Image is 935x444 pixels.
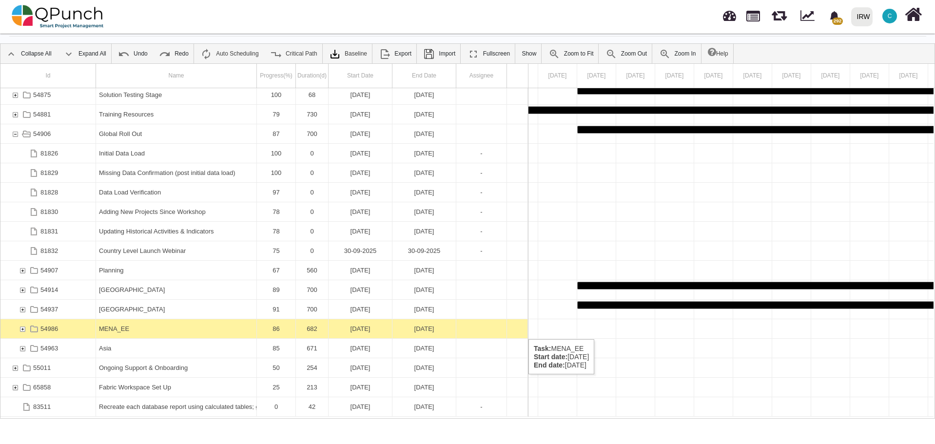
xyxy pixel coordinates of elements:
div: [DATE] [331,124,389,143]
div: [DATE] [331,319,389,338]
div: 65858 [33,378,51,397]
div: 30-01-2025 [392,144,456,163]
div: [DATE] [331,163,389,182]
div: 11-11-2025 [392,397,456,416]
div: - [459,163,504,182]
div: 97 [260,183,292,202]
div: 78 [257,222,296,241]
div: 100 [260,144,292,163]
div: 54881 [0,105,96,124]
div: 100 [260,85,292,104]
div: 02 Feb 2024 [616,64,655,88]
div: 0 [299,183,325,202]
div: 89 [257,280,296,299]
img: qpunch-sp.fa6292f.png [12,2,104,31]
div: Data Load Verification [96,183,257,202]
div: [DATE] [331,202,389,221]
div: 31-12-2025 [392,280,456,299]
img: ic_undo_24.4502e76.png [118,48,130,60]
div: 81828 [40,183,58,202]
div: 54881 [33,105,51,124]
svg: bell fill [829,11,839,21]
div: Task: Recreate each database report using calculated tables; get Ganesh to check against old vers... [0,397,528,417]
div: Assignee [456,64,507,88]
div: [DATE] [331,300,389,319]
div: West Africa [96,300,257,319]
div: 213 [296,378,329,397]
div: Global Roll Out [99,124,253,143]
img: save.4d96896.png [423,48,435,60]
div: [DATE] [395,319,453,338]
div: 02-01-2024 [329,105,392,124]
div: 0 [257,397,296,416]
div: 54914 [40,280,58,299]
div: 81829 [40,163,58,182]
div: Task: Training Resources Start date: 02-01-2024 End date: 31-12-2025 [0,105,528,124]
a: Expand All [58,44,111,63]
div: - [456,163,507,182]
div: 700 [299,124,325,143]
div: 06 Feb 2024 [772,64,811,88]
div: 31-12-2025 [392,358,456,377]
div: 01-02-2024 [329,280,392,299]
div: 09 Feb 2024 [889,64,928,88]
div: 100 [257,163,296,182]
div: 30-01-2025 [392,163,456,182]
div: 0 [299,241,325,260]
div: 54914 [0,280,96,299]
div: 682 [296,319,329,338]
b: Start date: [534,353,567,361]
div: Ongoing Support & Onboarding [96,358,257,377]
img: ic_export_24.4e1404f.png [379,48,390,60]
span: Projects [746,6,760,21]
div: Task: Solution Testing Stage Start date: 01-02-2024 End date: 08-04-2024 [0,85,528,105]
div: [DATE] [395,183,453,202]
a: Baseline [324,44,372,63]
div: [DATE] [331,85,389,104]
div: - [459,397,504,416]
div: 100 [257,144,296,163]
img: ic_auto_scheduling_24.ade0d5b.png [200,48,212,60]
div: [GEOGRAPHIC_DATA] [99,300,253,319]
div: [DATE] [395,397,453,416]
div: - [456,397,507,416]
div: 560 [296,261,329,280]
div: 87 [257,124,296,143]
div: 01-03-2024 [329,339,392,358]
div: Progress(%) [257,64,296,88]
div: 30-09-2025 [395,241,453,260]
a: Import [418,44,460,63]
div: 22-04-2025 [329,358,392,377]
div: MENA_EE [99,319,253,338]
div: 85 [257,339,296,358]
div: 91 [260,300,292,319]
div: 30-06-2025 [392,202,456,221]
div: 30-01-2025 [329,144,392,163]
div: 83511 [0,397,96,416]
div: 81832 [0,241,96,260]
img: ic_critical_path_24.b7f2986.png [270,48,282,60]
div: [DATE] [395,300,453,319]
div: [DATE] [395,358,453,377]
div: 08-04-2024 [392,85,456,104]
div: 54937 [0,300,96,319]
div: 67 [260,261,292,280]
img: ic_redo_24.f94b082.png [159,48,171,60]
div: 81831 [40,222,58,241]
img: ic_fullscreen_24.81ea589.png [467,48,479,60]
div: Task: Asia Start date: 01-03-2024 End date: 31-12-2025 [0,339,528,358]
div: 07 Feb 2024 [811,64,850,88]
img: ic_zoom_in.48fceee.png [659,48,671,60]
div: 30-06-2025 [329,202,392,221]
div: Initial Data Load [99,144,253,163]
div: Fabric Workspace Set Up [99,378,253,397]
div: - [459,241,504,260]
div: [DATE] [331,183,389,202]
div: 01-10-2025 [329,397,392,416]
div: 254 [299,358,325,377]
div: 54986 [0,319,96,338]
div: 560 [299,261,325,280]
div: Dynamic Report [796,0,823,33]
div: 31-12-2025 [392,105,456,124]
div: 0 [296,183,329,202]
